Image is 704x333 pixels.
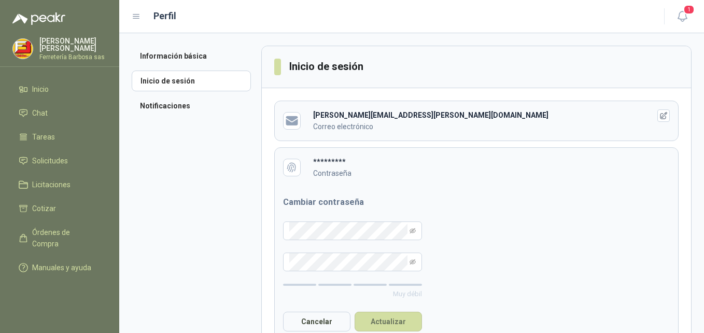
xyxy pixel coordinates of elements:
h3: Inicio de sesión [289,59,365,75]
h3: Cambiar contraseña [283,196,422,209]
h1: Perfil [153,9,176,23]
span: eye-invisible [410,228,416,234]
span: Licitaciones [32,179,71,190]
p: [PERSON_NAME] [PERSON_NAME] [39,37,107,52]
span: Tareas [32,131,55,143]
a: Información básica [132,46,251,66]
a: Inicio [12,79,107,99]
a: Licitaciones [12,175,107,195]
a: Notificaciones [132,95,251,116]
img: Logo peakr [12,12,65,25]
span: Chat [32,107,48,119]
a: Chat [12,103,107,123]
span: Solicitudes [32,155,68,166]
a: Cotizar [12,199,107,218]
a: Manuales y ayuda [12,258,107,277]
p: Muy débil [283,289,422,299]
span: eye-invisible [410,259,416,265]
button: Actualizar [355,312,422,331]
span: Inicio [32,84,49,95]
b: [PERSON_NAME][EMAIL_ADDRESS][PERSON_NAME][DOMAIN_NAME] [313,111,548,119]
span: Cotizar [32,203,56,214]
a: Tareas [12,127,107,147]
p: Contraseña [313,168,633,179]
p: Ferretería Barbosa sas [39,54,107,60]
span: Órdenes de Compra [32,227,97,249]
img: Company Logo [13,39,33,59]
a: Inicio de sesión [132,71,251,91]
span: Manuales y ayuda [32,262,91,273]
p: Correo electrónico [313,121,633,132]
span: 1 [683,5,695,15]
button: 1 [673,7,692,26]
button: Cancelar [283,312,350,331]
a: Órdenes de Compra [12,223,107,254]
a: Solicitudes [12,151,107,171]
